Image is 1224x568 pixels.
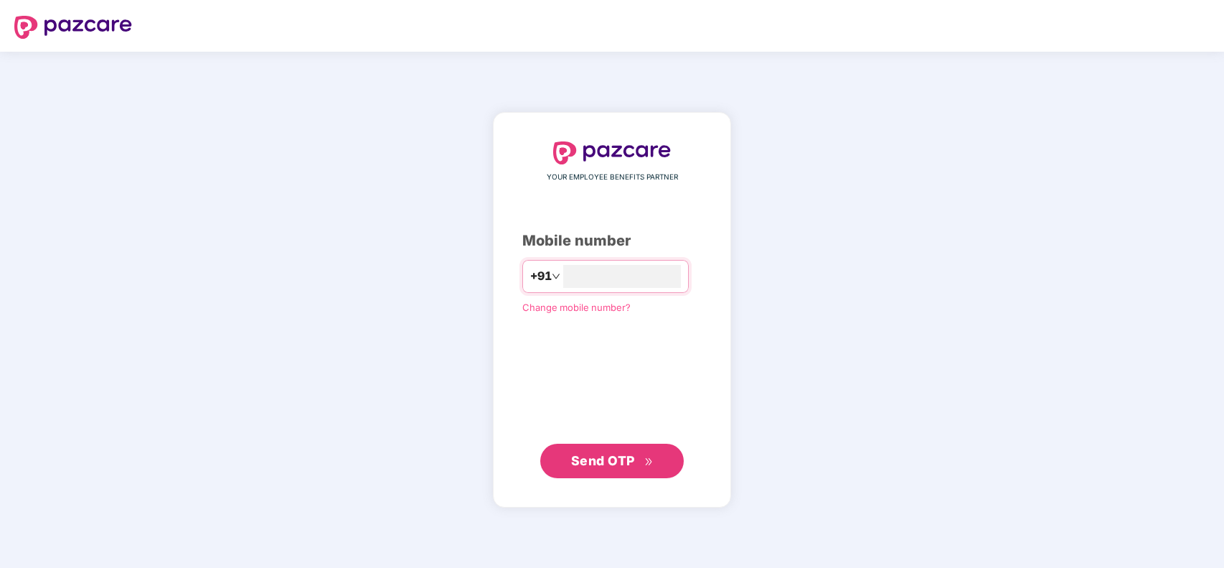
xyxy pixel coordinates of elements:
a: Change mobile number? [522,302,631,313]
span: YOUR EMPLOYEE BENEFITS PARTNER [547,172,678,183]
div: Mobile number [522,230,702,252]
span: +91 [530,267,552,285]
button: Send OTPdouble-right [540,444,684,478]
span: down [552,272,560,281]
img: logo [553,141,671,164]
span: Send OTP [571,453,635,468]
span: double-right [644,457,654,467]
img: logo [14,16,132,39]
